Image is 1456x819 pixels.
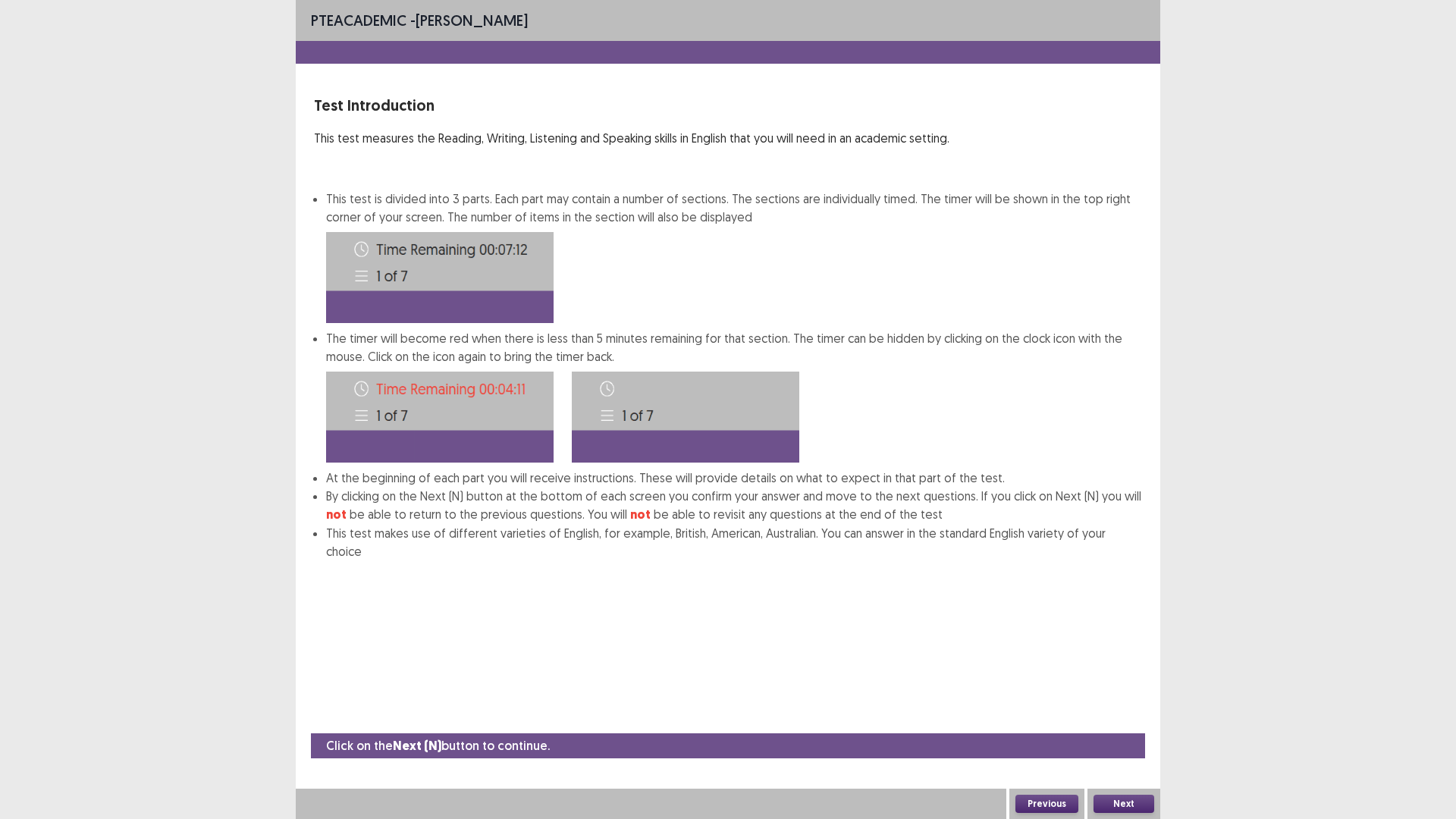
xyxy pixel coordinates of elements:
[326,329,1142,469] li: The timer will become red when there is less than 5 minutes remaining for that section. The timer...
[326,232,554,323] img: Time-image
[1094,795,1154,813] button: Next
[314,129,1142,147] p: This test measures the Reading, Writing, Listening and Speaking skills in English that you will n...
[326,736,550,755] p: Click on the button to continue.
[393,738,441,754] strong: Next (N)
[326,487,1142,524] li: By clicking on the Next (N) button at the bottom of each screen you confirm your answer and move ...
[326,190,1142,323] li: This test is divided into 3 parts. Each part may contain a number of sections. The sections are i...
[314,94,1142,117] p: Test Introduction
[326,372,554,463] img: Time-image
[326,469,1142,487] li: At the beginning of each part you will receive instructions. These will provide details on what t...
[326,524,1142,560] li: This test makes use of different varieties of English, for example, British, American, Australian...
[326,507,347,522] strong: not
[572,372,799,463] img: Time-image
[311,9,528,32] p: - [PERSON_NAME]
[630,507,651,522] strong: not
[1015,795,1078,813] button: Previous
[311,11,406,30] span: PTE academic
